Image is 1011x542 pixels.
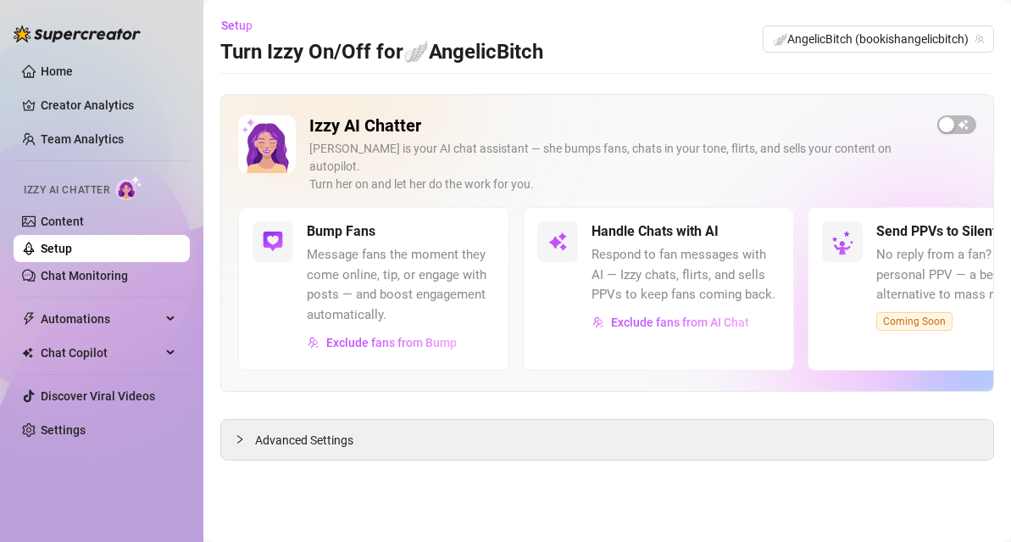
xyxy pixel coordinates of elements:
[221,19,253,32] span: Setup
[41,423,86,437] a: Settings
[592,316,604,328] img: svg%3e
[611,316,749,329] span: Exclude fans from AI Chat
[41,215,84,228] a: Content
[307,221,375,242] h5: Bump Fans
[41,269,128,282] a: Chat Monitoring
[975,34,985,44] span: team
[592,309,750,336] button: Exclude fans from AI Chat
[592,221,719,242] h5: Handle Chats with AI
[309,115,924,137] h2: Izzy AI Chatter
[235,434,245,444] span: collapsed
[953,484,994,525] iframe: Intercom live chat
[876,312,953,331] span: Coming Soon
[41,305,161,332] span: Automations
[41,389,155,403] a: Discover Viral Videos
[22,347,33,359] img: Chat Copilot
[41,64,73,78] a: Home
[307,245,495,325] span: Message fans the moment they come online, tip, or engage with posts — and boost engagement automa...
[41,92,176,119] a: Creator Analytics
[308,337,319,349] img: svg%3e
[547,232,568,252] img: svg%3e
[116,176,142,200] img: AI Chatter
[41,242,72,255] a: Setup
[309,140,924,193] div: [PERSON_NAME] is your AI chat assistant — she bumps fans, chats in your tone, flirts, and sells y...
[773,26,984,52] span: 🪽AngelicBitch (bookishangelicbitch)
[235,430,255,449] div: collapsed
[263,232,283,252] img: svg%3e
[831,231,858,258] img: silent-fans-ppv-o-N6Mmdf.svg
[22,312,36,326] span: thunderbolt
[24,182,109,198] span: Izzy AI Chatter
[14,25,141,42] img: logo-BBDzfeDw.svg
[307,329,458,356] button: Exclude fans from Bump
[326,336,457,349] span: Exclude fans from Bump
[255,431,353,450] span: Advanced Settings
[592,245,780,305] span: Respond to fan messages with AI — Izzy chats, flirts, and sells PPVs to keep fans coming back.
[220,12,266,39] button: Setup
[41,339,161,366] span: Chat Copilot
[41,132,124,146] a: Team Analytics
[238,115,296,173] img: Izzy AI Chatter
[220,39,543,66] h3: Turn Izzy On/Off for 🪽AngelicBitch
